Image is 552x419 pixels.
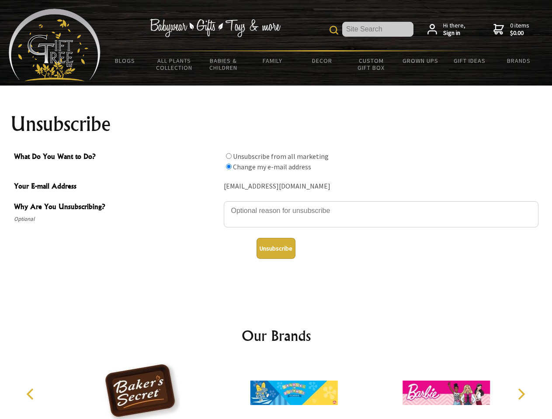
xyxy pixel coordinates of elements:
button: Unsubscribe [257,238,295,259]
a: All Plants Collection [150,52,199,77]
label: Change my e-mail address [233,162,311,171]
a: Babies & Children [199,52,248,77]
a: 0 items$0.00 [493,22,529,37]
a: Grown Ups [396,52,445,70]
strong: Sign in [443,29,465,37]
h2: Our Brands [17,325,535,346]
label: Unsubscribe from all marketing [233,152,329,161]
img: Babyware - Gifts - Toys and more... [9,9,101,81]
strong: $0.00 [510,29,529,37]
span: Your E-mail Address [14,181,219,193]
a: Brands [494,52,544,70]
img: Babywear - Gifts - Toys & more [149,19,281,37]
h1: Unsubscribe [10,113,542,134]
a: Family [248,52,298,70]
textarea: Why Are You Unsubscribing? [224,201,538,227]
button: Next [511,385,531,404]
a: BLOGS [101,52,150,70]
input: Site Search [342,22,413,37]
span: Why Are You Unsubscribing? [14,201,219,214]
a: Custom Gift Box [347,52,396,77]
input: What Do You Want to Do? [226,164,232,169]
input: What Do You Want to Do? [226,153,232,159]
img: product search [330,26,338,34]
div: [EMAIL_ADDRESS][DOMAIN_NAME] [224,180,538,193]
a: Hi there,Sign in [427,22,465,37]
span: What Do You Want to Do? [14,151,219,164]
span: Optional [14,214,219,224]
span: Hi there, [443,22,465,37]
span: 0 items [510,21,529,37]
a: Gift Ideas [445,52,494,70]
a: Decor [297,52,347,70]
button: Previous [22,385,41,404]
